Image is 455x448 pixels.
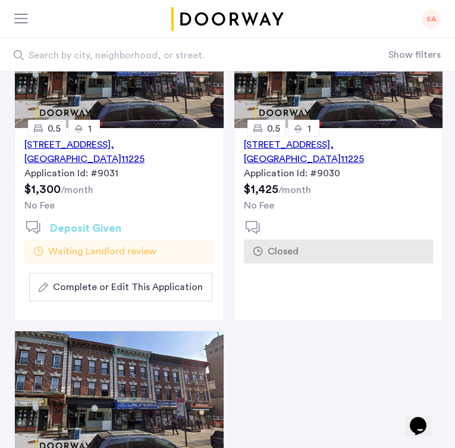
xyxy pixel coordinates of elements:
[53,280,203,294] span: Complete or Edit This Application
[307,124,311,133] span: 1
[388,48,441,62] button: Show or hide filters
[170,7,286,31] a: Cazamio logo
[268,244,299,259] span: Closed
[170,7,286,31] img: logo
[244,166,434,181] div: Application Id: #9030
[29,273,212,301] button: button
[244,201,274,210] span: No Fee
[48,244,156,259] span: Waiting Landlord review
[244,138,434,166] div: [STREET_ADDRESS] 11225
[24,166,214,181] div: Application Id: #9031
[405,400,443,436] iframe: chat widget
[48,124,61,133] span: 0.5
[278,185,311,195] sub: /month
[422,10,441,29] div: SA
[24,183,61,195] span: $1,300
[61,185,93,195] sub: /month
[24,138,214,166] div: [STREET_ADDRESS] 11225
[88,124,92,133] span: 1
[244,183,278,195] span: $1,425
[267,124,280,133] span: 0.5
[29,48,339,63] span: Search by city, neighborhood, or street.
[24,201,55,210] span: No Fee
[50,220,121,237] h2: Deposit Given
